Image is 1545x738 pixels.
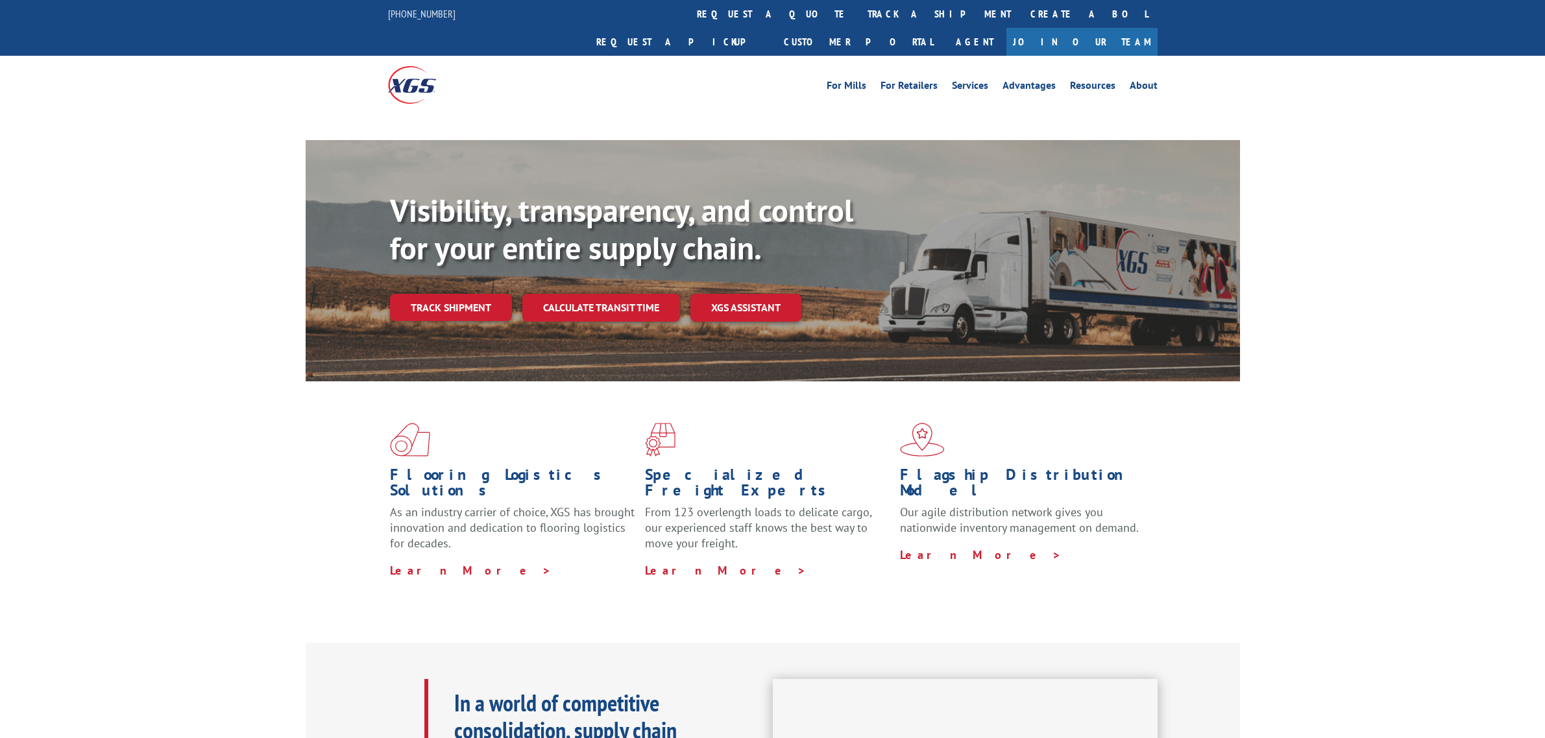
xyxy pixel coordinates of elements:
span: Our agile distribution network gives you nationwide inventory management on demand. [900,505,1139,535]
a: Request a pickup [587,28,774,56]
a: XGS ASSISTANT [690,294,801,322]
h1: Flooring Logistics Solutions [390,467,635,505]
a: Learn More > [645,563,807,578]
a: Services [952,80,988,95]
a: Advantages [1003,80,1056,95]
a: About [1130,80,1158,95]
h1: Flagship Distribution Model [900,467,1145,505]
a: For Mills [827,80,866,95]
img: xgs-icon-total-supply-chain-intelligence-red [390,423,430,457]
a: [PHONE_NUMBER] [388,7,456,20]
a: For Retailers [881,80,938,95]
a: Join Our Team [1006,28,1158,56]
a: Track shipment [390,294,512,321]
a: Resources [1070,80,1115,95]
a: Agent [943,28,1006,56]
a: Customer Portal [774,28,943,56]
p: From 123 overlength loads to delicate cargo, our experienced staff knows the best way to move you... [645,505,890,562]
span: As an industry carrier of choice, XGS has brought innovation and dedication to flooring logistics... [390,505,635,551]
img: xgs-icon-focused-on-flooring-red [645,423,675,457]
a: Learn More > [900,547,1062,562]
a: Calculate transit time [522,294,680,322]
h1: Specialized Freight Experts [645,467,890,505]
a: Learn More > [390,563,552,578]
b: Visibility, transparency, and control for your entire supply chain. [390,190,853,268]
img: xgs-icon-flagship-distribution-model-red [900,423,945,457]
